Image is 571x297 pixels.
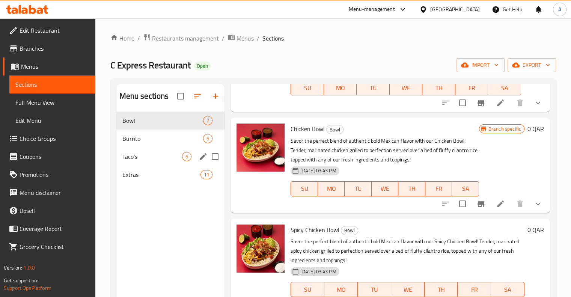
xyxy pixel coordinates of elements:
span: Promotions [20,170,89,179]
a: Coverage Report [3,220,95,238]
a: Home [110,34,134,43]
div: Menu-management [349,5,395,14]
button: MO [318,181,345,196]
span: Chicken Bowl [291,123,325,134]
span: Burrito [122,134,203,143]
a: Choice Groups [3,130,95,148]
span: Spicy Chicken Bowl [291,224,339,235]
a: Edit menu item [496,98,505,107]
a: Support.OpsPlatform [4,283,51,293]
span: SU [294,284,321,295]
div: items [203,134,212,143]
div: items [200,170,212,179]
a: Edit Menu [9,112,95,130]
button: show more [529,94,547,112]
span: WE [394,284,422,295]
span: WE [375,183,396,194]
h6: 0 QAR [527,225,544,235]
div: Open [194,62,211,71]
span: TH [401,183,422,194]
button: TU [357,80,390,95]
a: Grocery Checklist [3,238,95,256]
span: MO [321,183,342,194]
span: [DATE] 03:43 PM [297,167,339,174]
button: FR [425,181,452,196]
div: Burrito6 [116,130,225,148]
button: SA [491,282,524,297]
span: import [463,60,499,70]
div: [GEOGRAPHIC_DATA] [430,5,480,14]
a: Edit Restaurant [3,21,95,39]
span: Sections [15,80,89,89]
span: FR [458,83,485,93]
a: Restaurants management [143,33,219,43]
span: MO [327,83,354,93]
span: TU [360,83,387,93]
a: Branches [3,39,95,57]
span: TU [348,183,369,194]
span: Choice Groups [20,134,89,143]
a: Full Menu View [9,93,95,112]
span: WE [393,83,420,93]
button: TH [422,80,455,95]
button: sort-choices [437,195,455,213]
div: Bowl [341,226,358,235]
img: Chicken Bowl [237,124,285,172]
span: 11 [201,171,212,178]
h2: Menu sections [119,90,169,102]
nav: Menu sections [116,109,225,187]
li: / [222,34,224,43]
a: Menu disclaimer [3,184,95,202]
div: items [203,116,212,125]
button: SU [291,282,324,297]
span: TH [428,284,455,295]
img: Spicy Chicken Bowl [237,225,285,273]
span: [DATE] 03:43 PM [297,268,339,275]
nav: breadcrumb [110,33,556,43]
a: Menus [3,57,95,75]
button: Add section [206,87,224,105]
span: SA [455,183,476,194]
span: Menus [237,34,254,43]
button: SU [291,181,318,196]
button: show more [529,195,547,213]
button: FR [455,80,488,95]
span: Bowl [341,226,358,235]
button: import [456,58,505,72]
span: FR [428,183,449,194]
span: SU [294,83,321,93]
span: MO [327,284,355,295]
svg: Show Choices [533,199,542,208]
span: TH [425,83,452,93]
span: C Express Restaurant [110,57,191,74]
span: Grocery Checklist [20,242,89,251]
li: / [137,34,140,43]
h6: 0 QAR [527,124,544,134]
div: Extras11 [116,166,225,184]
span: TU [361,284,388,295]
span: Branch specific [485,125,524,133]
a: Edit menu item [496,199,505,208]
button: TH [425,282,458,297]
button: export [508,58,556,72]
span: Taco's [122,152,182,161]
a: Upsell [3,202,95,220]
a: Coupons [3,148,95,166]
button: TU [345,181,372,196]
span: Bowl [327,125,343,134]
button: WE [390,80,423,95]
span: Bowl [122,116,203,125]
span: Edit Menu [15,116,89,125]
span: Open [194,63,211,69]
span: 7 [203,117,212,124]
button: delete [511,195,529,213]
span: Upsell [20,206,89,215]
button: MO [324,282,358,297]
span: Menus [21,62,89,71]
span: Edit Restaurant [20,26,89,35]
button: delete [511,94,529,112]
span: SA [491,83,518,93]
div: items [182,152,191,161]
